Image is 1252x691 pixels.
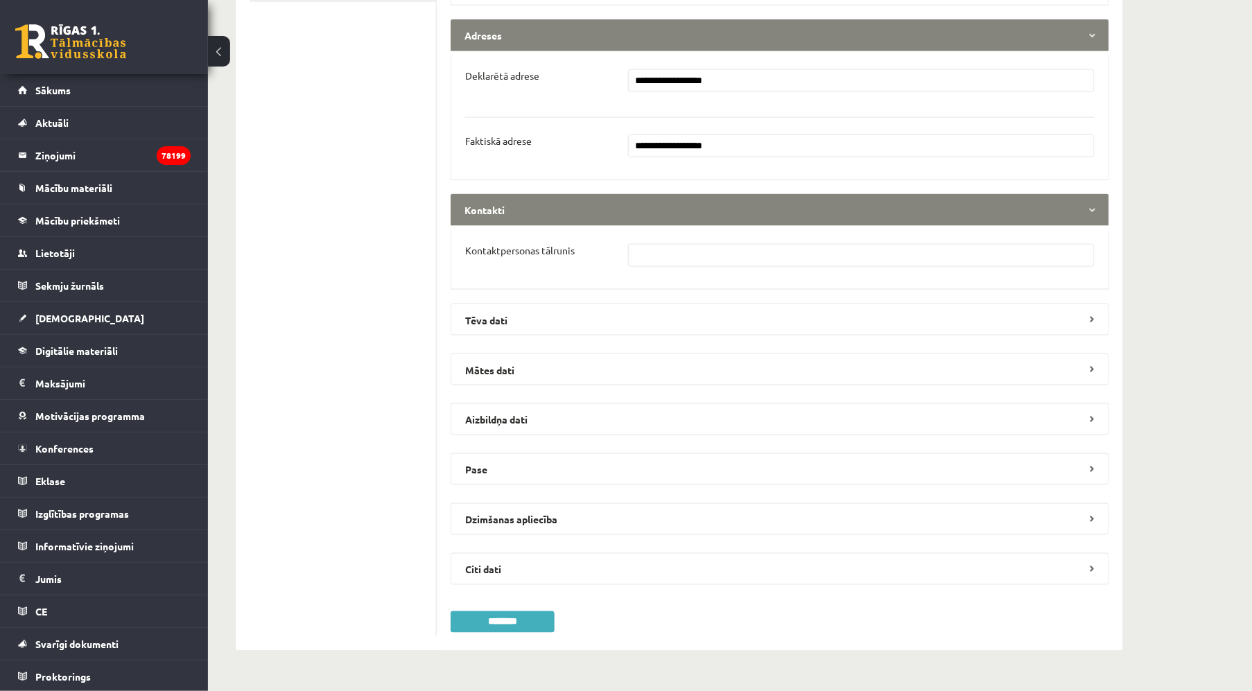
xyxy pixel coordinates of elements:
[451,503,1109,535] legend: Dzimšanas apliecība
[35,410,145,422] span: Motivācijas programma
[18,595,191,627] a: CE
[465,134,532,147] p: Faktiskā adrese
[18,204,191,236] a: Mācību priekšmeti
[18,270,191,301] a: Sekmju žurnāls
[451,304,1109,335] legend: Tēva dati
[157,146,191,165] i: 78199
[35,139,191,171] legend: Ziņojumi
[451,353,1109,385] legend: Mātes dati
[18,107,191,139] a: Aktuāli
[18,465,191,497] a: Eklase
[451,453,1109,485] legend: Pase
[35,638,119,650] span: Svarīgi dokumenti
[35,605,47,618] span: CE
[18,172,191,204] a: Mācību materiāli
[18,302,191,334] a: [DEMOGRAPHIC_DATA]
[35,367,191,399] legend: Maksājumi
[35,507,129,520] span: Izglītības programas
[35,214,120,227] span: Mācību priekšmeti
[18,237,191,269] a: Lietotāji
[35,116,69,129] span: Aktuāli
[18,74,191,106] a: Sākums
[18,498,191,530] a: Izglītības programas
[18,530,191,562] a: Informatīvie ziņojumi
[451,553,1109,585] legend: Citi dati
[465,244,575,256] p: Kontaktpersonas tālrunis
[18,139,191,171] a: Ziņojumi78199
[451,19,1109,51] legend: Adreses
[15,24,126,59] a: Rīgas 1. Tālmācības vidusskola
[18,628,191,660] a: Svarīgi dokumenti
[451,403,1109,435] legend: Aizbildņa dati
[35,247,75,259] span: Lietotāji
[18,367,191,399] a: Maksājumi
[35,84,71,96] span: Sākums
[35,182,112,194] span: Mācību materiāli
[465,69,539,82] p: Deklarētā adrese
[18,563,191,595] a: Jumis
[35,475,65,487] span: Eklase
[18,432,191,464] a: Konferences
[18,400,191,432] a: Motivācijas programma
[451,194,1109,226] legend: Kontakti
[35,312,144,324] span: [DEMOGRAPHIC_DATA]
[35,670,91,683] span: Proktorings
[35,442,94,455] span: Konferences
[35,540,134,552] span: Informatīvie ziņojumi
[18,335,191,367] a: Digitālie materiāli
[35,572,62,585] span: Jumis
[35,344,118,357] span: Digitālie materiāli
[35,279,104,292] span: Sekmju žurnāls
